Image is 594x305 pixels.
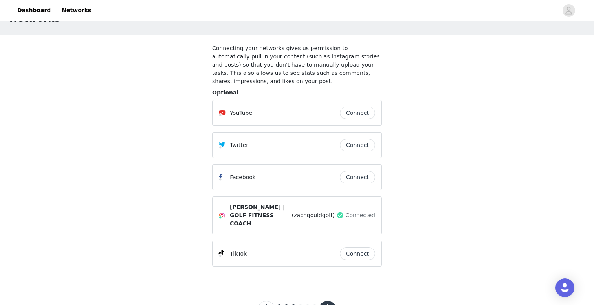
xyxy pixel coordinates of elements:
[212,44,382,85] h4: Connecting your networks gives us permission to automatically pull in your content (such as Insta...
[230,141,248,149] p: Twitter
[340,171,375,183] button: Connect
[13,2,55,19] a: Dashboard
[57,2,96,19] a: Networks
[555,278,574,297] div: Open Intercom Messenger
[230,173,256,182] p: Facebook
[346,211,375,220] span: Connected
[219,212,225,219] img: Instagram Icon
[230,203,290,228] span: [PERSON_NAME] | GOLF FITNESS COACH
[292,211,335,220] span: (zachgouldgolf)
[340,107,375,119] button: Connect
[340,139,375,151] button: Connect
[565,4,572,17] div: avatar
[340,247,375,260] button: Connect
[212,89,238,96] span: Optional
[230,109,252,117] p: YouTube
[230,250,247,258] p: TikTok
